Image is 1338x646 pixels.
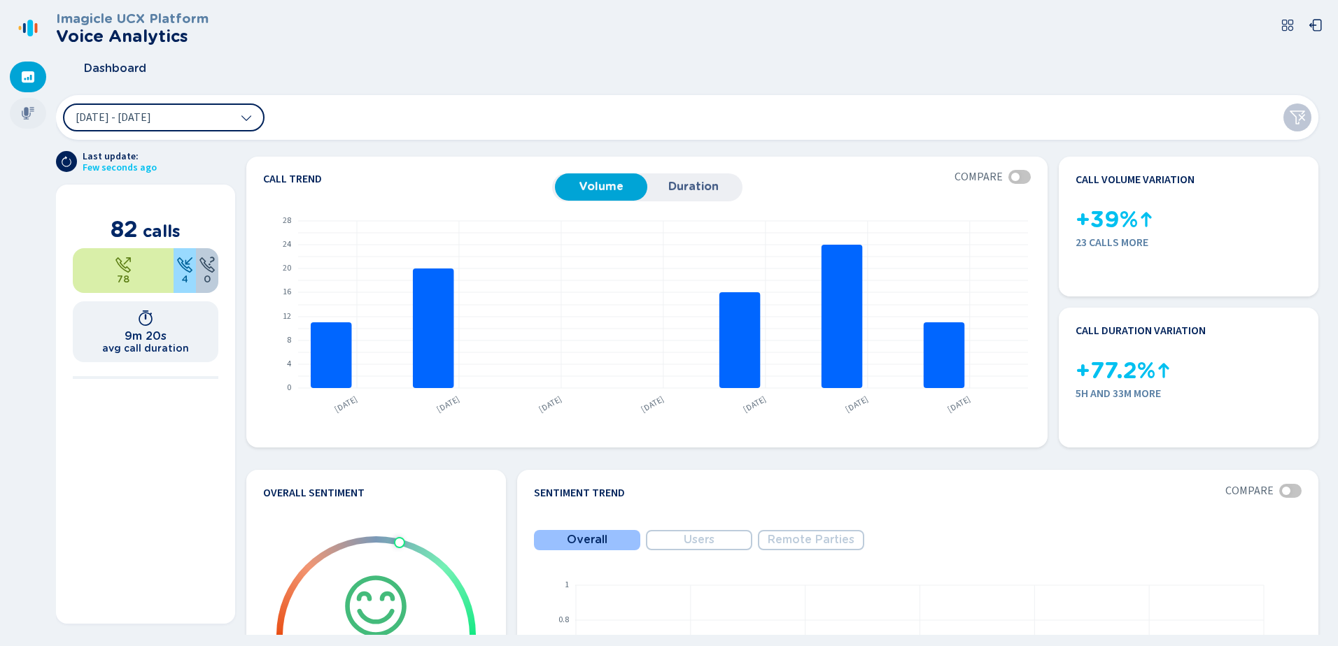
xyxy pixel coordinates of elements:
[684,533,714,546] span: Users
[534,530,640,550] button: Overall
[654,180,733,193] span: Duration
[1138,211,1155,228] svg: kpi-up
[10,62,46,92] div: Dashboard
[1076,358,1155,384] span: +77.2%
[1076,236,1302,249] span: 23 calls more
[758,530,864,550] button: Remote Parties
[1076,387,1302,400] span: 5h and 33m more
[768,533,854,546] span: Remote Parties
[287,334,291,346] text: 8
[1076,207,1138,233] span: +39%
[555,173,647,200] button: Volume
[102,343,189,354] h2: avg call duration
[76,112,151,123] span: [DATE] - [DATE]
[204,273,211,285] span: 0
[639,393,666,415] text: [DATE]
[10,98,46,129] div: Recordings
[263,487,365,499] h4: Overall Sentiment
[137,310,154,326] svg: timer
[56,11,209,27] h3: Imagicle UCX Platform
[196,248,218,293] div: 0%
[63,103,265,131] button: [DATE] - [DATE]
[1289,109,1306,126] svg: funnel-disabled
[646,530,752,550] button: Users
[241,112,252,123] svg: chevron-down
[1076,173,1195,186] h4: Call volume variation
[115,257,132,273] svg: telephone-outbound
[647,173,740,200] button: Duration
[143,221,181,241] span: calls
[283,310,291,322] text: 12
[83,162,157,173] span: Few seconds ago
[1155,362,1172,379] svg: kpi-up
[741,393,768,415] text: [DATE]
[1076,324,1206,337] h4: Call duration variation
[945,393,973,415] text: [DATE]
[283,286,291,298] text: 16
[73,248,174,293] div: 95.12%
[287,382,291,394] text: 0
[537,393,564,415] text: [DATE]
[61,156,72,167] svg: arrow-clockwise
[332,393,360,415] text: [DATE]
[21,70,35,84] svg: dashboard-filled
[843,393,871,415] text: [DATE]
[342,573,409,640] svg: icon-emoji-smile
[174,248,196,293] div: 4.88%
[125,329,167,343] h1: 9m 20s
[176,257,193,273] svg: telephone-inbound
[283,262,291,274] text: 20
[1283,103,1311,131] button: Clear filters
[565,579,569,591] text: 1
[567,533,607,546] span: Overall
[263,173,552,185] h4: Call trend
[56,27,209,46] h2: Voice Analytics
[84,62,146,75] span: Dashboard
[1225,484,1274,497] span: Compare
[83,151,157,162] span: Last update:
[955,171,1003,183] span: Compare
[283,215,291,227] text: 28
[111,215,138,243] span: 82
[534,487,625,499] h4: Sentiment Trend
[287,358,291,370] text: 4
[1309,18,1323,32] svg: box-arrow-left
[283,238,291,250] text: 24
[181,273,188,285] span: 4
[117,273,129,285] span: 78
[562,180,640,193] span: Volume
[558,614,569,626] text: 0.8
[435,393,462,415] text: [DATE]
[21,106,35,120] svg: mic-fill
[199,257,216,273] svg: unknown-call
